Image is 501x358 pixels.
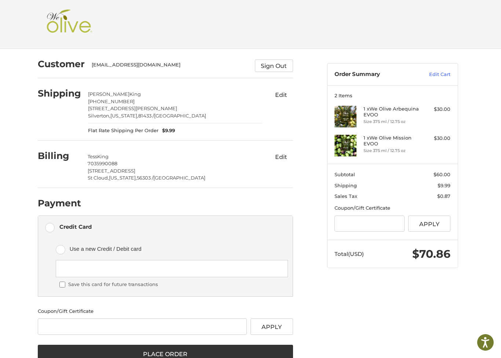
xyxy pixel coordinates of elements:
[334,182,357,188] span: Shipping
[363,119,420,125] li: Size 375 ml / 12.75 oz
[421,106,450,113] div: $30.00
[38,318,247,335] input: Gift Certificate or Coupon Code
[68,281,158,288] label: Save this card for future transactions
[88,160,117,166] span: 7035990088
[437,193,450,199] span: $0.87
[270,151,293,163] button: Edit
[92,61,248,72] div: [EMAIL_ADDRESS][DOMAIN_NAME]
[412,247,450,261] span: $70.86
[38,308,293,315] div: Coupon/Gift Certificate
[129,91,141,97] span: King
[421,135,450,142] div: $30.00
[363,135,420,147] h4: 1 x We Olive Mission EVOO
[334,171,355,177] span: Subtotal
[434,171,450,177] span: $60.00
[255,59,293,72] button: Sign Out
[270,89,293,101] button: Edit
[88,175,109,181] span: St Cloud,
[38,150,81,162] h2: Billing
[334,71,413,78] h3: Order Summary
[334,193,357,199] span: Sales Tax
[408,216,451,232] button: Apply
[70,243,277,255] span: Use a new Credit / Debit card
[45,10,94,39] img: Shop We Olive
[334,205,450,212] div: Coupon/Gift Certificate
[363,106,420,118] h4: 1 x We Olive Arbequina EVOO
[413,71,450,78] a: Edit Cart
[334,250,364,257] span: Total (USD)
[38,198,81,209] h2: Payment
[154,113,206,119] span: [GEOGRAPHIC_DATA]
[88,91,129,97] span: [PERSON_NAME]
[84,10,93,18] button: Open LiveChat chat widget
[363,148,420,154] li: Size 375 ml / 12.75 oz
[38,88,81,99] h2: Shipping
[110,113,138,119] span: [US_STATE],
[334,216,405,232] input: Gift Certificate or Coupon Code
[59,221,92,233] div: Credit Card
[97,153,109,159] span: King
[109,175,137,181] span: [US_STATE],
[88,127,158,134] span: Flat Rate Shipping Per Order
[137,175,153,181] span: 56303 /
[158,127,175,134] span: $9.99
[438,182,450,188] span: $9.99
[88,113,110,119] span: Silverton,
[10,11,83,17] p: We're away right now. Please check back later!
[88,98,135,104] span: [PHONE_NUMBER]
[88,168,135,174] span: [STREET_ADDRESS]
[138,113,154,119] span: 81433 /
[38,58,85,70] h2: Customer
[251,318,293,335] button: Apply
[334,93,450,98] h3: 2 Items
[88,153,97,159] span: Tess
[61,265,282,272] iframe: Secure card payment input frame
[153,175,205,181] span: [GEOGRAPHIC_DATA]
[88,105,177,111] span: [STREET_ADDRESS][PERSON_NAME]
